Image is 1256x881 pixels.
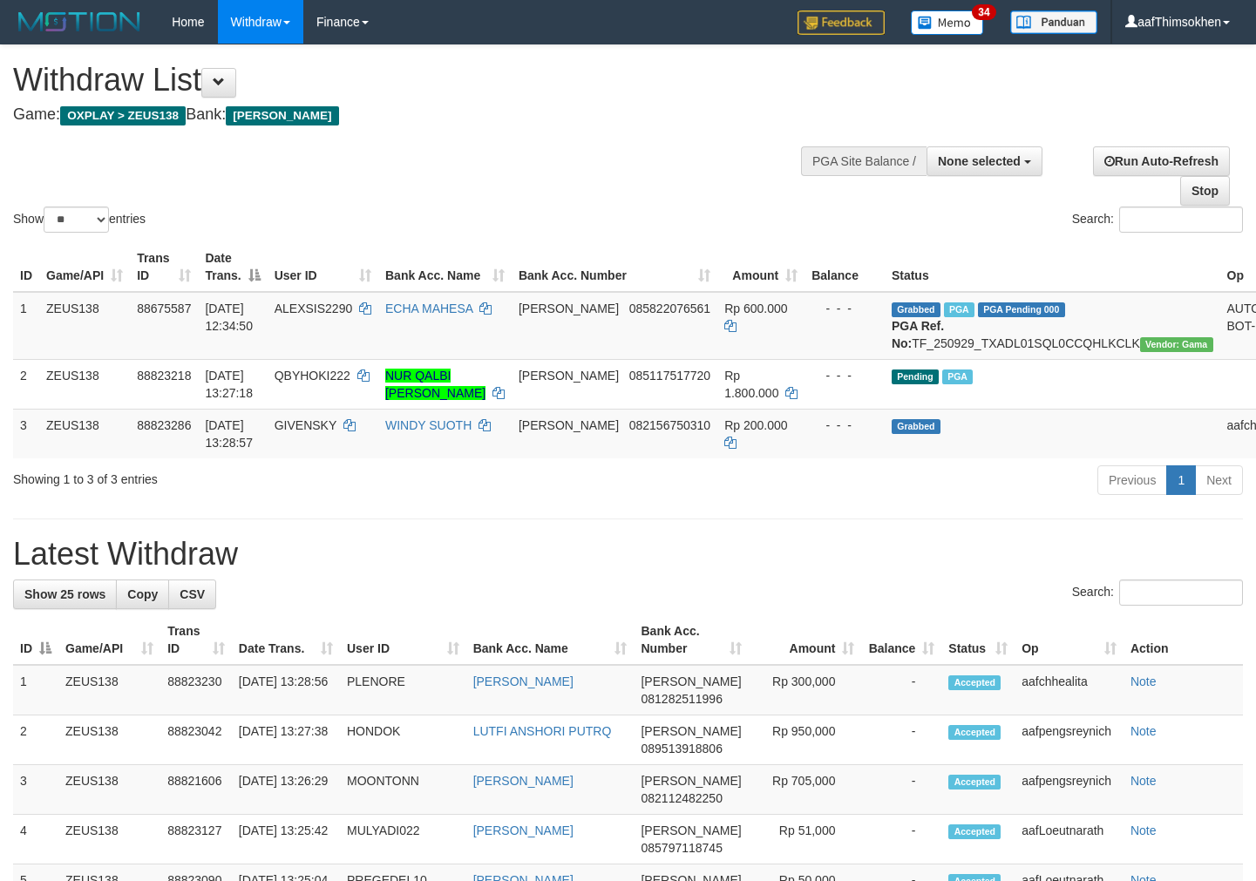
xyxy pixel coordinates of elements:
span: [PERSON_NAME] [641,823,741,837]
span: 88823218 [137,369,191,383]
input: Search: [1119,579,1243,606]
span: [PERSON_NAME] [519,302,619,315]
td: - [861,765,941,815]
td: PLENORE [340,665,466,715]
span: Copy 085797118745 to clipboard [641,841,722,855]
span: Accepted [948,775,1001,790]
td: [DATE] 13:28:56 [232,665,340,715]
span: Grabbed [892,302,940,317]
h1: Latest Withdraw [13,537,1243,572]
td: - [861,815,941,864]
a: Run Auto-Refresh [1093,146,1230,176]
a: Copy [116,579,169,609]
th: Bank Acc. Number: activate to sort column ascending [634,615,748,665]
td: Rp 300,000 [749,665,862,715]
td: aafchhealita [1015,665,1124,715]
span: Copy 081282511996 to clipboard [641,692,722,706]
span: Rp 200.000 [724,418,787,432]
td: ZEUS138 [58,665,160,715]
th: ID [13,242,39,292]
div: - - - [811,367,878,384]
div: - - - [811,417,878,434]
a: Show 25 rows [13,579,117,609]
span: Rp 1.800.000 [724,369,778,400]
a: ECHA MAHESA [385,302,472,315]
a: NUR QALBI [PERSON_NAME] [385,369,485,400]
span: Copy 085117517720 to clipboard [629,369,710,383]
span: [PERSON_NAME] [641,774,741,788]
span: Copy [127,587,158,601]
td: 4 [13,815,58,864]
div: PGA Site Balance / [801,146,927,176]
span: Marked by aafpengsreynich [944,302,974,317]
td: ZEUS138 [58,815,160,864]
th: Bank Acc. Name: activate to sort column ascending [378,242,512,292]
a: Stop [1180,176,1230,206]
a: Next [1195,465,1243,495]
th: Date Trans.: activate to sort column descending [198,242,267,292]
td: [DATE] 13:26:29 [232,765,340,815]
td: MULYADI022 [340,815,466,864]
td: aafLoeutnarath [1015,815,1124,864]
img: Feedback.jpg [798,10,885,35]
input: Search: [1119,207,1243,233]
span: ALEXSIS2290 [275,302,353,315]
a: 1 [1166,465,1196,495]
td: 1 [13,665,58,715]
span: Copy 082112482250 to clipboard [641,791,722,805]
th: Amount: activate to sort column ascending [717,242,805,292]
td: 88823127 [160,815,232,864]
a: Note [1130,823,1157,837]
label: Search: [1072,579,1243,606]
label: Search: [1072,207,1243,233]
span: [PERSON_NAME] [226,106,338,125]
th: User ID: activate to sort column ascending [268,242,378,292]
span: 88675587 [137,302,191,315]
select: Showentries [44,207,109,233]
span: Show 25 rows [24,587,105,601]
span: OXPLAY > ZEUS138 [60,106,186,125]
h1: Withdraw List [13,63,820,98]
td: ZEUS138 [39,292,130,360]
span: [PERSON_NAME] [641,724,741,738]
span: GIVENSKY [275,418,336,432]
td: 2 [13,715,58,765]
span: Vendor URL: https://trx31.1velocity.biz [1140,337,1213,352]
span: Copy 082156750310 to clipboard [629,418,710,432]
td: Rp 51,000 [749,815,862,864]
td: aafpengsreynich [1015,715,1124,765]
a: CSV [168,579,216,609]
span: [PERSON_NAME] [641,674,741,688]
td: 88823042 [160,715,232,765]
th: Bank Acc. Name: activate to sort column ascending [466,615,635,665]
span: Pending [892,369,939,384]
span: Marked by aafpengsreynich [942,369,973,384]
span: QBYHOKI222 [275,369,350,383]
span: 34 [972,4,995,20]
span: Accepted [948,824,1001,839]
img: Button%20Memo.svg [911,10,984,35]
a: Note [1130,774,1157,788]
th: Trans ID: activate to sort column ascending [130,242,198,292]
td: ZEUS138 [39,359,130,409]
td: HONDOK [340,715,466,765]
span: [DATE] 12:34:50 [205,302,253,333]
th: Action [1124,615,1243,665]
th: Game/API: activate to sort column ascending [58,615,160,665]
td: - [861,715,941,765]
td: TF_250929_TXADL01SQL0CCQHLKCLK [885,292,1220,360]
th: Balance [805,242,885,292]
td: Rp 705,000 [749,765,862,815]
h4: Game: Bank: [13,106,820,124]
a: [PERSON_NAME] [473,674,574,688]
td: ZEUS138 [58,765,160,815]
b: PGA Ref. No: [892,319,944,350]
span: CSV [180,587,205,601]
th: Balance: activate to sort column ascending [861,615,941,665]
td: Rp 950,000 [749,715,862,765]
span: [DATE] 13:28:57 [205,418,253,450]
span: Grabbed [892,419,940,434]
th: Op: activate to sort column ascending [1015,615,1124,665]
span: PGA Pending [978,302,1065,317]
th: Status: activate to sort column ascending [941,615,1015,665]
